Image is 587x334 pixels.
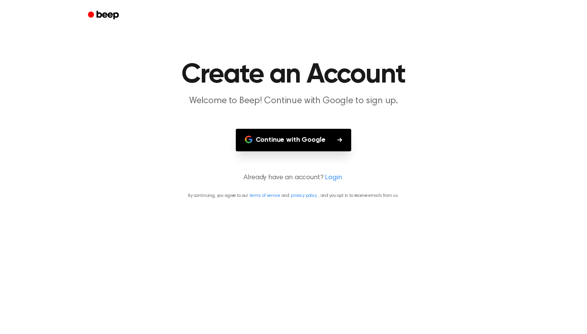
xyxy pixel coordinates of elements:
[147,95,440,107] p: Welcome to Beep! Continue with Google to sign up.
[250,193,280,198] a: terms of service
[9,192,578,199] p: By continuing, you agree to our and , and you opt in to receive emails from us.
[98,61,489,89] h1: Create an Account
[83,8,126,23] a: Beep
[291,193,317,198] a: privacy policy
[9,173,578,183] p: Already have an account?
[325,173,342,183] a: Login
[236,129,352,151] button: Continue with Google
